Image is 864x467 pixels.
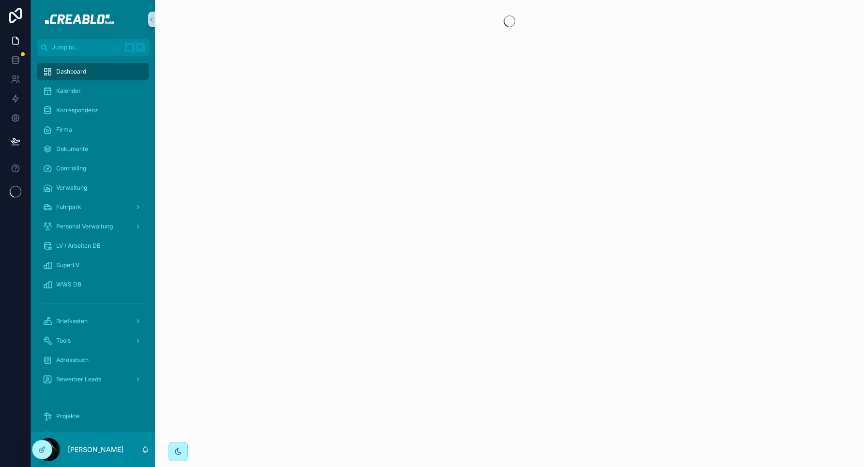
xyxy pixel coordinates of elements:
span: SuperLV [56,261,79,269]
span: Rechnungen [56,432,91,439]
span: WWS DB [56,281,81,288]
span: Controlling [56,165,86,172]
p: [PERSON_NAME] [68,445,123,454]
span: K [137,44,144,51]
a: Briefkasten [37,313,149,330]
span: Kalender [56,87,81,95]
a: Personal Verwaltung [37,218,149,235]
a: Korrespondenz [37,102,149,119]
a: LV / Arbeiten DB [37,237,149,255]
a: Rechnungen [37,427,149,444]
a: Projekte [37,407,149,425]
span: Dokumente [56,145,88,153]
a: Fuhrpark [37,198,149,216]
a: Firma [37,121,149,138]
span: Fuhrpark [56,203,81,211]
span: Tools [56,337,71,345]
span: Firma [56,126,72,134]
a: Dokumente [37,140,149,158]
a: Kalender [37,82,149,100]
a: Verwaltung [37,179,149,196]
img: App logo [38,12,147,27]
a: Controlling [37,160,149,177]
span: LV / Arbeiten DB [56,242,101,250]
span: Dashboard [56,68,86,75]
button: Jump to...K [37,39,149,56]
span: Bewerber Leads [56,376,101,383]
span: Adressbuch [56,356,89,364]
a: Adressbuch [37,351,149,369]
a: SuperLV [37,256,149,274]
a: Dashboard [37,63,149,80]
span: Projekte [56,412,79,420]
a: WWS DB [37,276,149,293]
span: Korrespondenz [56,106,98,114]
span: Jump to... [52,44,121,51]
a: Bewerber Leads [37,371,149,388]
span: Personal Verwaltung [56,223,113,230]
div: scrollable content [31,56,155,432]
a: Tools [37,332,149,349]
span: Briefkasten [56,317,88,325]
span: Verwaltung [56,184,87,192]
